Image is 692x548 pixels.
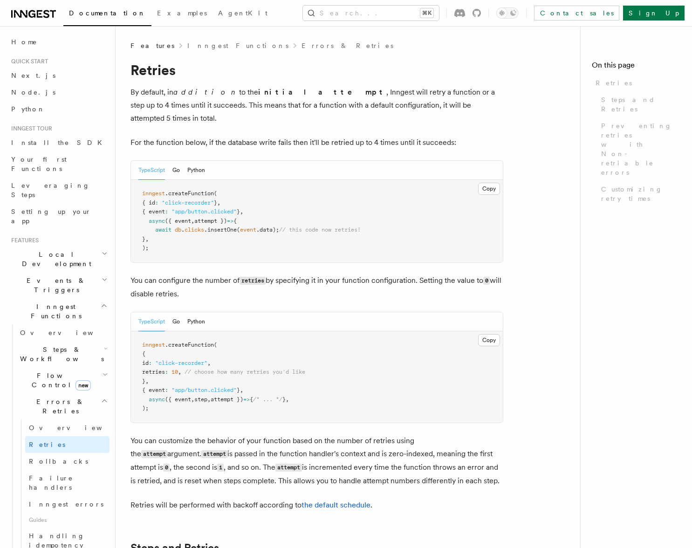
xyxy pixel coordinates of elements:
[185,369,305,375] span: // choose how many retries you'd like
[130,62,503,78] h1: Retries
[11,182,90,199] span: Leveraging Steps
[214,190,217,197] span: (
[597,117,681,181] a: Preventing retries with Non-retriable errors
[191,396,194,403] span: ,
[171,369,178,375] span: 10
[7,125,52,132] span: Inngest tour
[7,237,39,244] span: Features
[601,185,681,203] span: Customizing retry times
[11,37,37,47] span: Home
[16,393,110,419] button: Errors & Retries
[207,396,211,403] span: ,
[25,453,110,470] a: Rollbacks
[286,396,289,403] span: ,
[217,464,224,472] code: 1
[240,208,243,215] span: ,
[172,161,180,180] button: Go
[303,6,439,21] button: Search...⌘K
[217,199,220,206] span: ,
[233,218,237,224] span: {
[155,360,207,366] span: "click-recorder"
[11,139,108,146] span: Install the SDK
[7,250,102,268] span: Local Development
[25,419,110,436] a: Overview
[207,360,211,366] span: ,
[25,436,110,453] a: Retries
[165,387,168,393] span: :
[63,3,151,26] a: Documentation
[194,218,227,224] span: attempt })
[138,161,165,180] button: TypeScript
[157,9,207,17] span: Examples
[11,72,55,79] span: Next.js
[7,302,101,321] span: Inngest Functions
[165,396,191,403] span: ({ event
[141,450,167,458] code: attempt
[227,218,233,224] span: =>
[250,396,253,403] span: {
[142,369,165,375] span: retries
[256,226,279,233] span: .data);
[282,396,286,403] span: }
[258,88,386,96] strong: initial attempt
[130,434,503,487] p: You can customize the behavior of your function based on the number of retries using the argument...
[7,134,110,151] a: Install the SDK
[7,84,110,101] a: Node.js
[7,101,110,117] a: Python
[162,199,214,206] span: "click-recorder"
[496,7,519,19] button: Toggle dark mode
[187,312,205,331] button: Python
[149,360,152,366] span: :
[171,208,237,215] span: "app/button.clicked"
[7,67,110,84] a: Next.js
[16,397,101,416] span: Errors & Retries
[142,190,165,197] span: inngest
[16,341,110,367] button: Steps & Workflows
[279,226,361,233] span: // this code now retries!
[178,369,181,375] span: ,
[212,3,273,25] a: AgentKit
[275,464,301,472] code: attempt
[214,342,217,348] span: (
[420,8,433,18] kbd: ⌘K
[301,500,370,509] a: the default schedule
[16,367,110,393] button: Flow Controlnew
[601,121,681,177] span: Preventing retries with Non-retriable errors
[7,58,48,65] span: Quick start
[597,181,681,207] a: Customizing retry times
[7,177,110,203] a: Leveraging Steps
[7,246,110,272] button: Local Development
[597,91,681,117] a: Steps and Retries
[187,41,288,50] a: Inngest Functions
[172,312,180,331] button: Go
[7,298,110,324] button: Inngest Functions
[187,161,205,180] button: Python
[16,324,110,341] a: Overview
[145,236,149,242] span: ,
[16,345,104,363] span: Steps & Workflows
[301,41,393,50] a: Errors & Retries
[25,496,110,513] a: Inngest errors
[25,513,110,527] span: Guides
[142,199,155,206] span: { id
[142,378,145,384] span: }
[592,75,681,91] a: Retries
[237,208,240,215] span: }
[7,34,110,50] a: Home
[7,276,102,295] span: Events & Triggers
[237,226,240,233] span: (
[142,405,149,411] span: );
[130,274,503,301] p: You can configure the number of by specifying it in your function configuration. Setting the valu...
[483,277,490,285] code: 0
[185,226,204,233] span: clicks
[592,60,681,75] h4: On this page
[29,424,125,432] span: Overview
[29,458,88,465] span: Rollbacks
[155,226,171,233] span: await
[7,272,110,298] button: Events & Triggers
[181,226,185,233] span: .
[191,218,194,224] span: ,
[130,136,503,149] p: For the function below, if the database write fails then it'll be retried up to 4 times until it ...
[623,6,685,21] a: Sign Up
[240,277,266,285] code: retries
